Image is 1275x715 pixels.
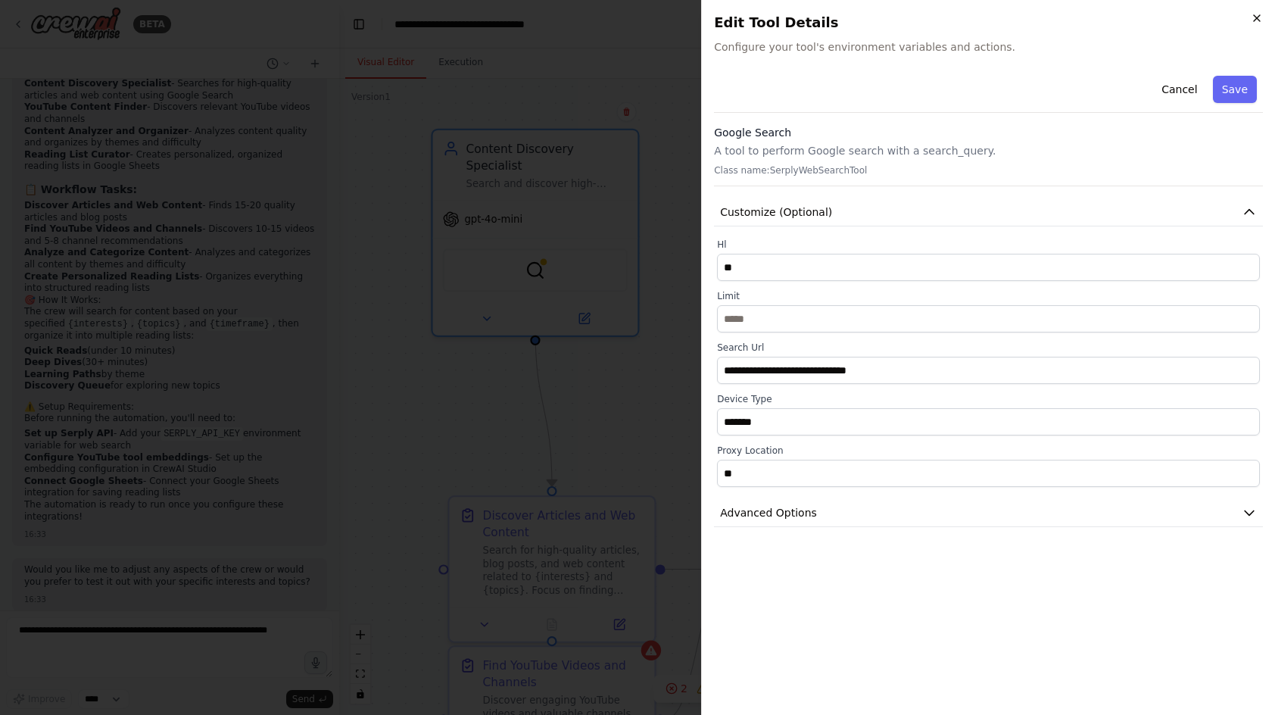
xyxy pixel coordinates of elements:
[714,125,1263,140] h3: Google Search
[714,164,1263,176] p: Class name: SerplyWebSearchTool
[714,143,1263,158] p: A tool to perform Google search with a search_query.
[714,12,1263,33] h2: Edit Tool Details
[720,505,817,520] span: Advanced Options
[717,342,1260,354] label: Search Url
[1152,76,1206,103] button: Cancel
[714,198,1263,226] button: Customize (Optional)
[717,290,1260,302] label: Limit
[720,205,832,220] span: Customize (Optional)
[714,39,1263,55] span: Configure your tool's environment variables and actions.
[714,499,1263,527] button: Advanced Options
[717,393,1260,405] label: Device Type
[717,239,1260,251] label: Hl
[1213,76,1257,103] button: Save
[717,445,1260,457] label: Proxy Location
